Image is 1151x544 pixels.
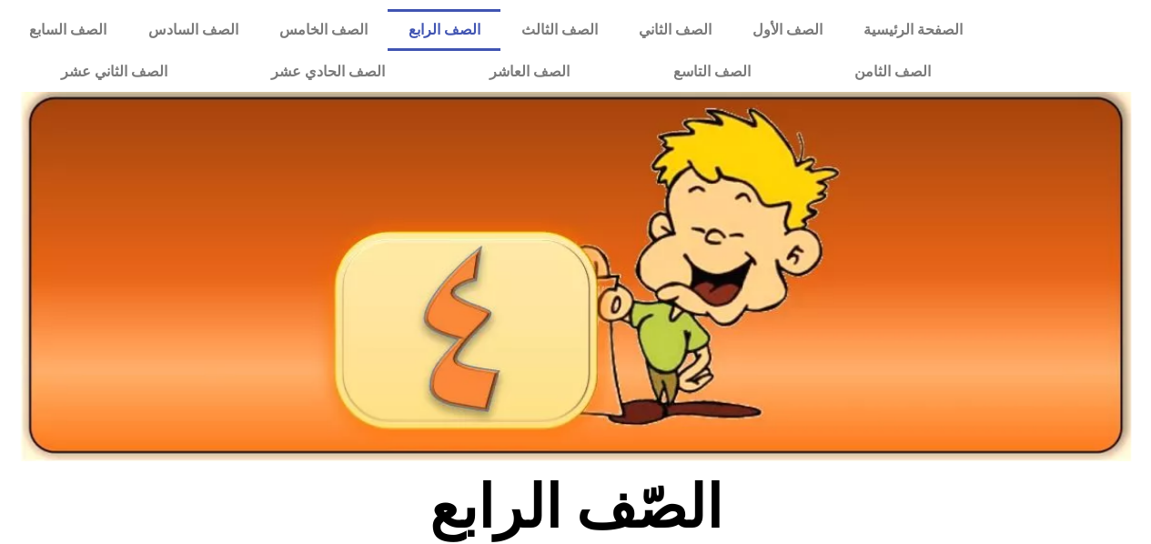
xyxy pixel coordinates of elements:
[388,9,500,51] a: الصف الرابع
[275,472,876,543] h2: الصّف الرابع
[438,51,621,93] a: الصف العاشر
[500,9,618,51] a: الصف الثالث
[258,9,388,51] a: الصف الخامس
[219,51,437,93] a: الصف الحادي عشر
[803,51,983,93] a: الصف الثامن
[9,51,219,93] a: الصف الثاني عشر
[732,9,843,51] a: الصف الأول
[621,51,803,93] a: الصف التاسع
[618,9,732,51] a: الصف الثاني
[127,9,258,51] a: الصف السادس
[9,9,127,51] a: الصف السابع
[843,9,983,51] a: الصفحة الرئيسية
